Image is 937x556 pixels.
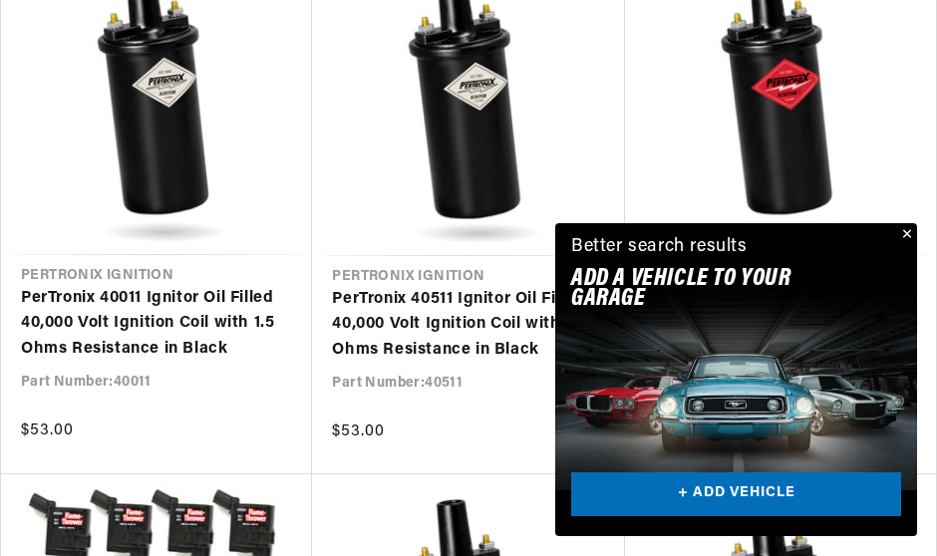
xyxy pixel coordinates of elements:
a: PerTronix 40011 Ignitor Oil Filled 40,000 Volt Ignition Coil with 1.5 Ohms Resistance in Black [21,286,292,363]
button: Close [893,223,917,247]
div: Better search results [571,233,748,262]
a: PerTronix 40511 Ignitor Oil Filled 40,000 Volt Ignition Coil with 3.0 Ohms Resistance in Black [332,287,604,364]
h2: Add A VEHICLE to your garage [571,269,851,310]
a: + ADD VEHICLE [571,472,901,517]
